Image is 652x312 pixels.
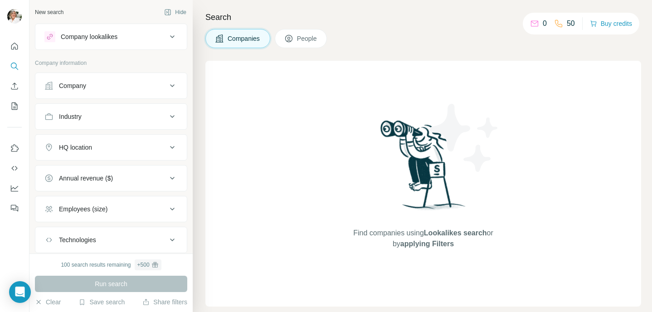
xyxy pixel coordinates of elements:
img: Avatar [7,9,22,24]
span: Find companies using or by [350,228,496,249]
button: Annual revenue ($) [35,167,187,189]
h4: Search [205,11,641,24]
span: Lookalikes search [424,229,487,237]
div: + 500 [137,261,150,269]
button: Company lookalikes [35,26,187,48]
button: Hide [158,5,193,19]
div: HQ location [59,143,92,152]
div: Annual revenue ($) [59,174,113,183]
div: Industry [59,112,82,121]
button: Feedback [7,200,22,216]
span: applying Filters [400,240,454,248]
div: Company lookalikes [61,32,117,41]
button: Employees (size) [35,198,187,220]
img: Surfe Illustration - Woman searching with binoculars [376,118,471,219]
div: Employees (size) [59,205,107,214]
p: 0 [543,18,547,29]
div: Open Intercom Messenger [9,281,31,303]
button: Save search [78,297,125,307]
div: Company [59,81,86,90]
button: HQ location [35,136,187,158]
button: Industry [35,106,187,127]
button: Share filters [142,297,187,307]
button: Search [7,58,22,74]
button: Clear [35,297,61,307]
button: Buy credits [590,17,632,30]
p: 50 [567,18,575,29]
span: People [297,34,318,43]
button: Enrich CSV [7,78,22,94]
button: Use Surfe on LinkedIn [7,140,22,156]
button: Dashboard [7,180,22,196]
button: Quick start [7,38,22,54]
span: Companies [228,34,261,43]
div: Technologies [59,235,96,244]
button: Company [35,75,187,97]
p: Company information [35,59,187,67]
button: Technologies [35,229,187,251]
button: My lists [7,98,22,114]
button: Use Surfe API [7,160,22,176]
div: 100 search results remaining [61,259,161,270]
img: Surfe Illustration - Stars [423,97,505,179]
div: New search [35,8,63,16]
